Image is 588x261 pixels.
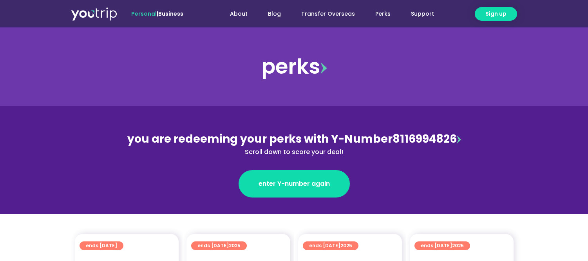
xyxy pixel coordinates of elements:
span: Sign up [485,10,507,18]
a: Perks [365,7,401,21]
a: Transfer Overseas [291,7,365,21]
span: | [131,10,183,18]
a: ends [DATE] [80,241,123,250]
a: enter Y-number again [239,170,350,198]
span: ends [DATE] [197,241,241,250]
a: ends [DATE]2025 [303,241,358,250]
span: ends [DATE] [309,241,352,250]
span: ends [DATE] [421,241,464,250]
span: enter Y-number again [259,179,330,188]
div: 8116994826 [124,131,464,157]
div: Scroll down to score your deal! [124,147,464,157]
a: ends [DATE]2025 [191,241,247,250]
a: Support [401,7,444,21]
a: ends [DATE]2025 [414,241,470,250]
span: 2025 [452,242,464,249]
a: About [220,7,258,21]
a: Blog [258,7,291,21]
a: Sign up [475,7,517,21]
span: ends [DATE] [86,241,117,250]
span: 2025 [340,242,352,249]
span: Personal [131,10,157,18]
span: 2025 [229,242,241,249]
span: you are redeeming your perks with Y-Number [127,131,393,147]
a: Business [158,10,183,18]
nav: Menu [204,7,444,21]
